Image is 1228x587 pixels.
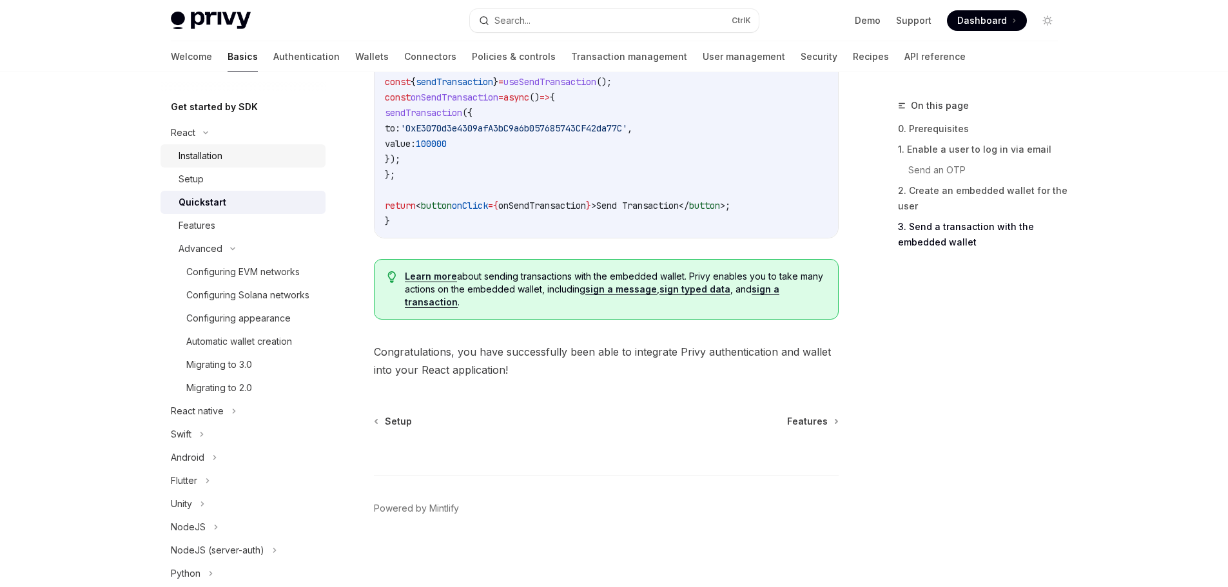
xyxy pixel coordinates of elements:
[585,284,657,295] a: sign a message
[179,171,204,187] div: Setup
[171,403,224,419] div: React native
[896,14,931,27] a: Support
[404,41,456,72] a: Connectors
[171,41,212,72] a: Welcome
[385,200,416,211] span: return
[493,200,498,211] span: {
[498,76,503,88] span: =
[957,14,1007,27] span: Dashboard
[186,264,300,280] div: Configuring EVM networks
[385,169,395,180] span: };
[1037,10,1058,31] button: Toggle dark mode
[689,200,720,211] span: button
[627,122,632,134] span: ,
[488,200,493,211] span: =
[904,41,966,72] a: API reference
[171,99,258,115] h5: Get started by SDK
[161,330,326,353] a: Automatic wallet creation
[273,41,340,72] a: Authentication
[375,415,412,428] a: Setup
[493,76,498,88] span: }
[416,200,421,211] span: <
[703,41,785,72] a: User management
[540,91,550,103] span: =>
[171,473,197,488] div: Flutter
[801,41,837,72] a: Security
[659,284,730,295] a: sign typed data
[591,200,596,211] span: >
[720,200,725,211] span: >
[462,107,473,119] span: ({
[385,138,416,149] span: value:
[787,415,828,428] span: Features
[411,91,498,103] span: onSendTransaction
[161,284,326,307] a: Configuring Solana networks
[472,41,556,72] a: Policies & controls
[787,415,837,428] a: Features
[494,13,531,28] div: Search...
[355,41,389,72] a: Wallets
[385,107,462,119] span: sendTransaction
[171,450,204,465] div: Android
[385,215,390,227] span: }
[186,357,252,372] div: Migrating to 3.0
[470,9,759,32] button: Search...CtrlK
[171,566,200,581] div: Python
[186,287,309,303] div: Configuring Solana networks
[529,91,540,103] span: ()
[161,144,326,168] a: Installation
[898,180,1068,217] a: 2. Create an embedded wallet for the user
[498,91,503,103] span: =
[385,91,411,103] span: const
[416,76,493,88] span: sendTransaction
[387,271,396,283] svg: Tip
[179,241,222,256] div: Advanced
[161,168,326,191] a: Setup
[947,10,1027,31] a: Dashboard
[385,76,411,88] span: const
[385,122,400,134] span: to:
[853,41,889,72] a: Recipes
[586,200,591,211] span: }
[898,119,1068,139] a: 0. Prerequisites
[161,307,326,330] a: Configuring appearance
[385,153,400,165] span: });
[596,200,679,211] span: Send Transaction
[171,543,264,558] div: NodeJS (server-auth)
[498,200,586,211] span: onSendTransaction
[416,138,447,149] span: 100000
[596,76,612,88] span: ();
[186,380,252,396] div: Migrating to 2.0
[855,14,881,27] a: Demo
[725,200,730,211] span: ;
[186,334,292,349] div: Automatic wallet creation
[179,148,222,164] div: Installation
[161,191,326,214] a: Quickstart
[898,217,1068,253] a: 3. Send a transaction with the embedded wallet
[171,125,195,140] div: React
[452,200,488,211] span: onClick
[171,496,192,512] div: Unity
[503,91,529,103] span: async
[908,160,1068,180] a: Send an OTP
[161,376,326,399] a: Migrating to 2.0
[374,502,459,515] a: Powered by Mintlify
[405,271,457,282] a: Learn more
[161,260,326,284] a: Configuring EVM networks
[179,195,226,210] div: Quickstart
[171,12,251,30] img: light logo
[679,200,689,211] span: </
[421,200,452,211] span: button
[161,214,326,237] a: Features
[186,311,291,326] div: Configuring appearance
[171,427,191,442] div: Swift
[550,91,555,103] span: {
[732,15,751,26] span: Ctrl K
[171,519,206,535] div: NodeJS
[179,218,215,233] div: Features
[503,76,596,88] span: useSendTransaction
[411,76,416,88] span: {
[571,41,687,72] a: Transaction management
[374,343,839,379] span: Congratulations, you have successfully been able to integrate Privy authentication and wallet int...
[385,415,412,428] span: Setup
